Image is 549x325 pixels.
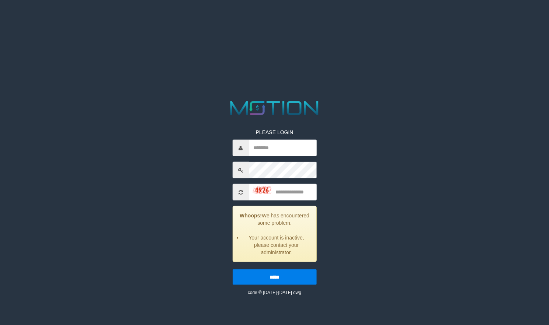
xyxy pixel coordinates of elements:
[232,129,316,136] p: PLEASE LOGIN
[242,234,310,256] li: Your account is inactive, please contact your administrator.
[248,290,301,295] small: code © [DATE]-[DATE] dwg
[240,213,262,219] strong: Whoops!
[253,186,271,193] img: captcha
[226,99,323,118] img: MOTION_logo.png
[232,206,316,262] div: We has encountered some problem.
